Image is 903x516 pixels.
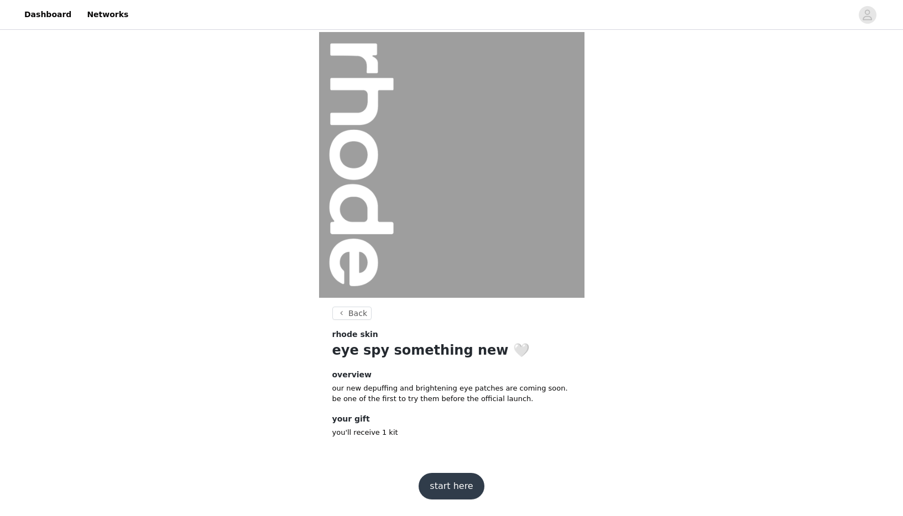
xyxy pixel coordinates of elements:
[332,340,571,360] h1: eye spy something new 🤍
[332,383,571,404] p: our new depuffing and brightening eye patches are coming soon. be one of the first to try them be...
[80,2,135,27] a: Networks
[419,473,484,499] button: start here
[862,6,873,24] div: avatar
[18,2,78,27] a: Dashboard
[332,369,571,381] h4: overview
[332,427,571,438] p: you'll receive 1 kit
[332,329,378,340] span: rhode skin
[319,32,584,298] img: campaign image
[332,413,571,425] h4: your gift
[332,307,372,320] button: Back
